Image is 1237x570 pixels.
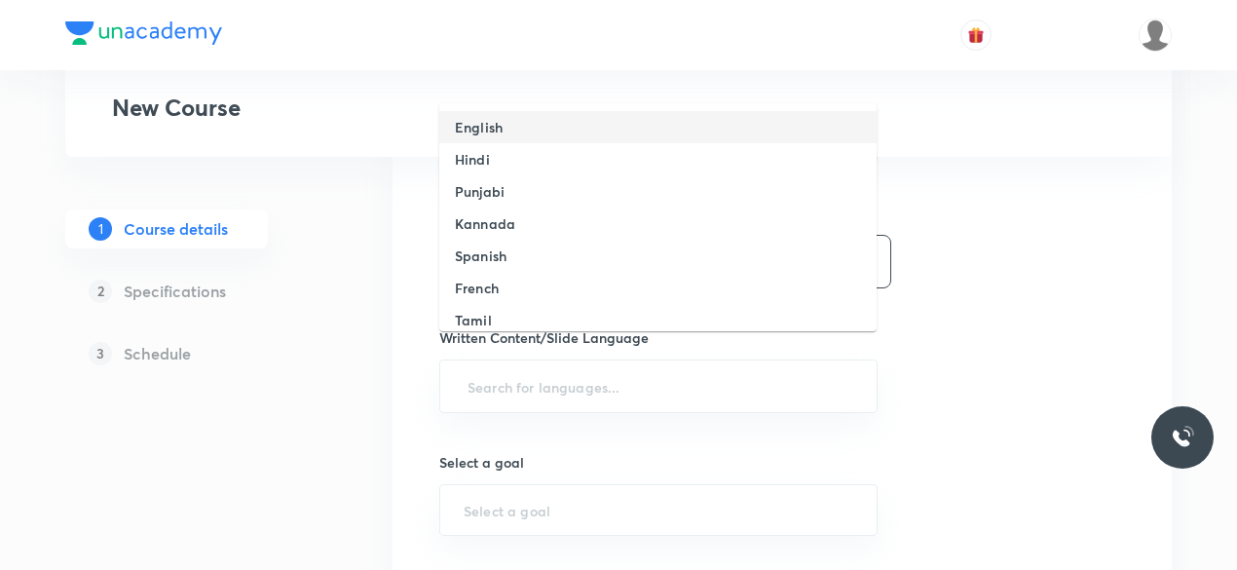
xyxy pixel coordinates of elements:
[1171,426,1194,449] img: ttu
[967,26,985,44] img: avatar
[960,19,992,51] button: avatar
[89,342,112,365] p: 3
[65,21,222,50] a: Company Logo
[439,452,878,473] h6: Select a goal
[455,246,506,266] h6: Spanish
[455,213,515,234] h6: Kannada
[455,149,490,170] h6: Hindi
[65,21,222,45] img: Company Logo
[866,384,870,388] button: Close
[455,278,499,298] h6: French
[1139,19,1172,52] img: Abarna karthikeyani
[89,217,112,241] p: 1
[124,342,191,365] h5: Schedule
[866,508,870,512] button: Open
[112,94,241,122] h3: New Course
[439,327,878,348] h6: Written Content/Slide Language
[464,368,853,404] input: Search for languages...
[89,280,112,303] p: 2
[455,117,503,137] h6: English
[124,280,226,303] h5: Specifications
[455,310,492,330] h6: Tamil
[124,217,228,241] h5: Course details
[455,181,505,202] h6: Punjabi
[464,501,853,519] input: Select a goal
